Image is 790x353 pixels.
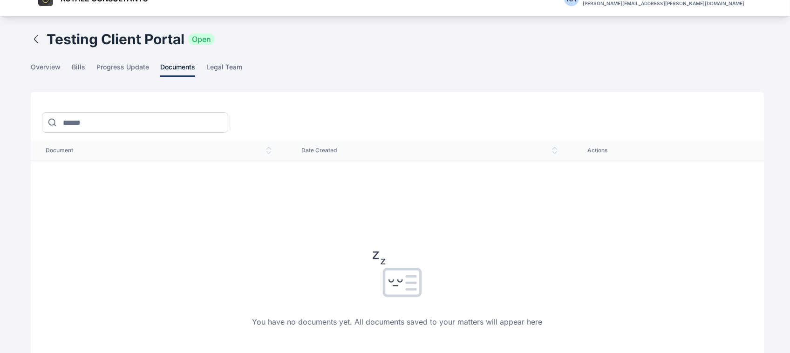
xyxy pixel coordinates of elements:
[587,147,749,154] span: actions
[96,62,149,77] span: progress update
[72,62,96,77] a: bills
[47,31,184,48] h1: Testing client portal
[160,62,206,77] a: documents
[188,34,215,45] span: Open
[160,62,195,77] span: documents
[31,62,72,77] a: overview
[96,62,160,77] a: progress update
[31,62,61,77] span: overview
[301,147,558,154] span: date created
[206,62,242,77] span: legal team
[206,62,253,77] a: legal team
[46,147,272,154] span: document
[72,62,85,77] span: bills
[252,316,543,327] p: You have no documents yet. All documents saved to your matters will appear here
